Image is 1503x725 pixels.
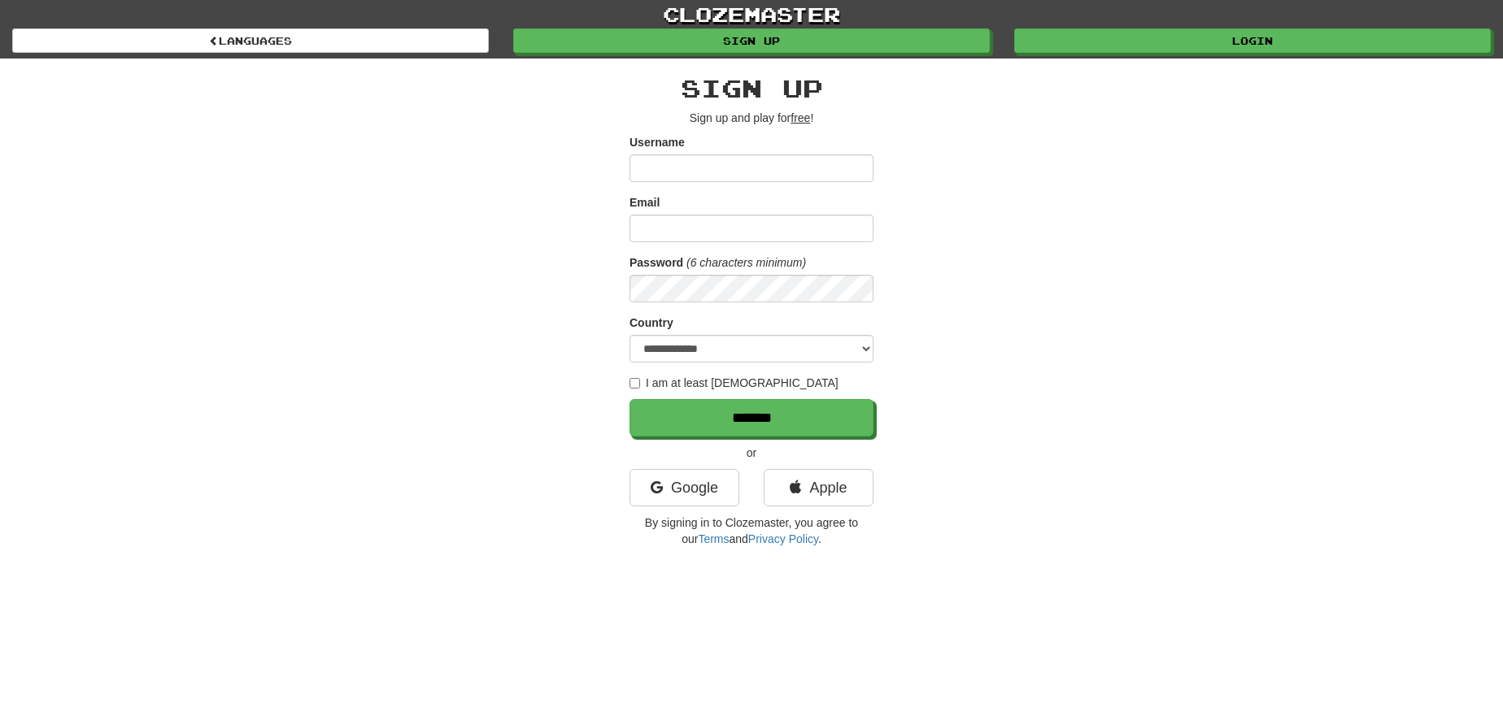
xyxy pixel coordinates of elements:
[698,532,729,545] a: Terms
[791,111,810,124] u: free
[630,110,873,126] p: Sign up and play for !
[630,315,673,331] label: Country
[630,375,839,391] label: I am at least [DEMOGRAPHIC_DATA]
[764,469,873,506] a: Apple
[1014,28,1491,53] a: Login
[12,28,489,53] a: Languages
[630,514,873,547] p: By signing in to Clozemaster, you agree to our and .
[630,378,640,389] input: I am at least [DEMOGRAPHIC_DATA]
[513,28,990,53] a: Sign up
[630,134,685,150] label: Username
[630,194,660,211] label: Email
[630,75,873,102] h2: Sign up
[686,256,806,269] em: (6 characters minimum)
[630,254,683,271] label: Password
[748,532,818,545] a: Privacy Policy
[630,445,873,461] p: or
[630,469,739,506] a: Google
